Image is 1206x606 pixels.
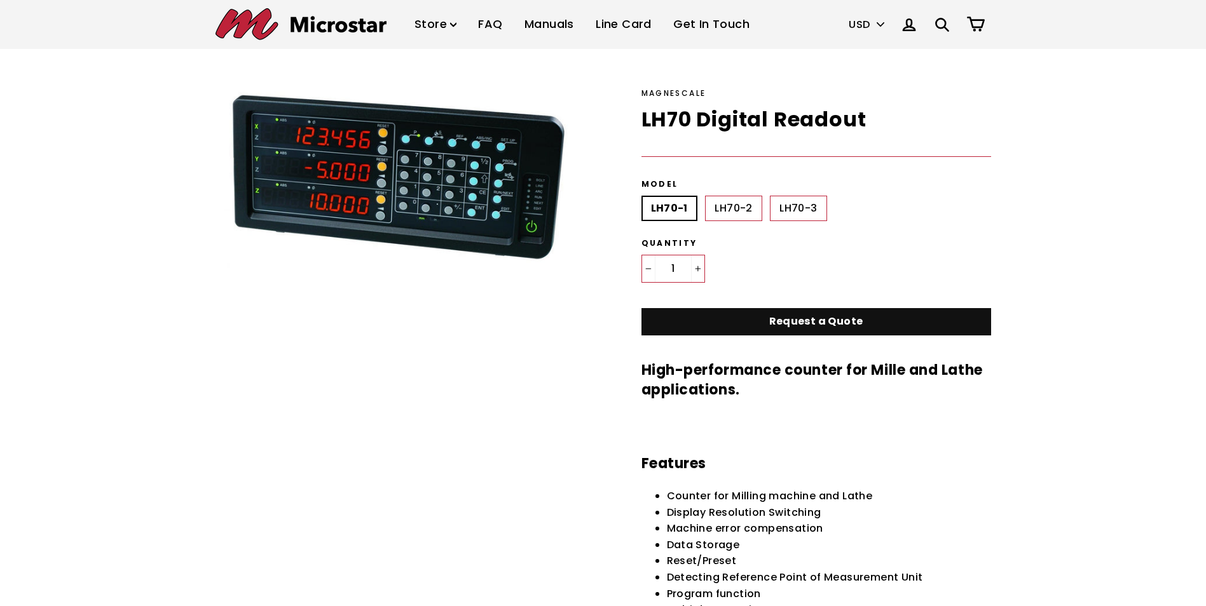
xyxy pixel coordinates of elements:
input: quantity [642,255,704,282]
ul: Primary [405,6,759,43]
label: LH70-3 [770,196,826,221]
a: Manuals [515,6,584,43]
li: Display Resolution Switching [667,504,991,521]
a: Line Card [586,6,661,43]
label: Quantity [641,238,991,249]
label: LH70-1 [641,196,697,221]
li: Machine error compensation [667,520,991,537]
button: Increase item quantity by one [691,255,704,282]
li: Data Storage [667,537,991,553]
label: LH70-2 [705,196,762,221]
div: Magnescale [641,87,991,99]
a: Get In Touch [664,6,759,43]
h1: LH70 Digital Readout [641,105,991,134]
label: Model [641,179,991,190]
li: Detecting Reference Point of Measurement Unit [667,569,991,586]
h3: Features [641,434,991,474]
button: Reduce item quantity by one [642,255,655,282]
img: LH70 Digital Readout [224,87,584,289]
a: Request a Quote [641,308,991,335]
li: Counter for Milling machine and Lathe [667,488,991,504]
li: Reset/Preset [667,553,991,569]
a: Store [405,6,466,43]
li: Program function [667,586,991,602]
a: FAQ [469,6,512,43]
img: Microstar Electronics [216,8,387,40]
h3: High-performance counter for Mille and Lathe applications. [641,361,991,400]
